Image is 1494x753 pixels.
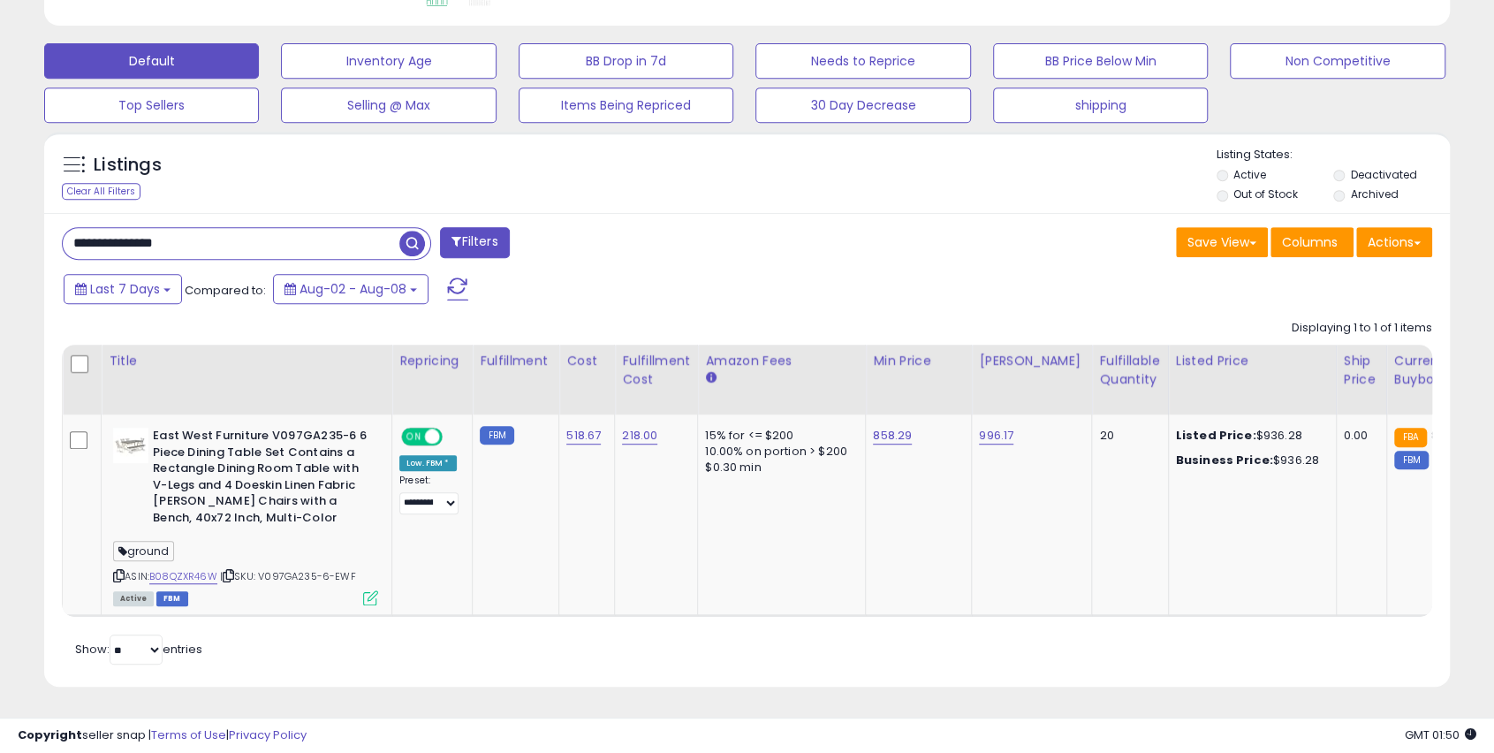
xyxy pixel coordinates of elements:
div: Title [109,352,384,370]
button: Needs to Reprice [755,43,970,79]
div: Fulfillment Cost [622,352,690,389]
button: Aug-02 - Aug-08 [273,274,428,304]
div: Low. FBM * [399,455,457,471]
b: Business Price: [1176,452,1273,468]
span: All listings currently available for purchase on Amazon [113,591,154,606]
a: B08QZXR46W [149,569,217,584]
div: [PERSON_NAME] [979,352,1084,370]
div: Repricing [399,352,465,370]
button: Save View [1176,227,1268,257]
div: Min Price [873,352,964,370]
span: ground [113,541,174,561]
span: ON [403,430,425,445]
button: Top Sellers [44,87,259,123]
span: | SKU: V097GA235-6-EWF [220,569,356,583]
div: Fulfillment [480,352,551,370]
div: seller snap | | [18,727,307,744]
button: Actions [1356,227,1432,257]
span: OFF [440,430,468,445]
div: Amazon Fees [705,352,858,370]
button: Columns [1270,227,1354,257]
h5: Listings [94,153,162,178]
div: Preset: [399,475,459,514]
button: Selling @ Max [281,87,496,123]
label: Deactivated [1351,167,1417,182]
p: Listing States: [1217,147,1450,164]
button: Inventory Age [281,43,496,79]
div: $936.28 [1176,428,1323,444]
div: Fulfillable Quantity [1099,352,1160,389]
button: BB Price Below Min [993,43,1208,79]
img: 31EodceCWuL._SL40_.jpg [113,428,148,463]
button: Last 7 Days [64,274,182,304]
b: East West Furniture V097GA235-6 6 Piece Dining Table Set Contains a Rectangle Dining Room Table w... [153,428,368,530]
strong: Copyright [18,726,82,743]
span: Aug-02 - Aug-08 [300,280,406,298]
a: Terms of Use [151,726,226,743]
a: Privacy Policy [229,726,307,743]
small: FBM [1394,451,1429,469]
span: Columns [1282,233,1338,251]
span: Show: entries [75,641,202,658]
span: 836.67 [1431,427,1469,444]
div: 20 [1099,428,1154,444]
div: Displaying 1 to 1 of 1 items [1292,320,1432,337]
button: Items Being Repriced [519,87,733,123]
button: Filters [440,227,509,258]
div: 15% for <= $200 [705,428,852,444]
small: FBM [480,426,514,445]
button: 30 Day Decrease [755,87,970,123]
small: Amazon Fees. [705,370,716,386]
span: Compared to: [185,282,266,299]
div: Cost [566,352,607,370]
b: Listed Price: [1176,427,1256,444]
div: 10.00% on portion > $200 [705,444,852,460]
button: Default [44,43,259,79]
label: Archived [1351,186,1399,202]
span: FBM [156,591,188,606]
button: shipping [993,87,1208,123]
div: Clear All Filters [62,183,140,200]
span: Last 7 Days [90,280,160,298]
div: Ship Price [1344,352,1379,389]
a: 996.17 [979,427,1013,445]
div: $936.28 [1176,453,1323,468]
span: 2025-08-17 01:50 GMT [1405,726,1476,743]
div: $0.30 min [705,460,852,475]
div: Listed Price [1176,352,1329,370]
button: BB Drop in 7d [519,43,733,79]
div: Current Buybox Price [1394,352,1485,389]
small: FBA [1394,428,1427,447]
div: ASIN: [113,428,378,604]
label: Out of Stock [1233,186,1298,202]
a: 858.29 [873,427,912,445]
div: 0.00 [1344,428,1373,444]
a: 218.00 [622,427,657,445]
button: Non Competitive [1230,43,1445,79]
a: 518.67 [566,427,601,445]
label: Active [1233,167,1266,182]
